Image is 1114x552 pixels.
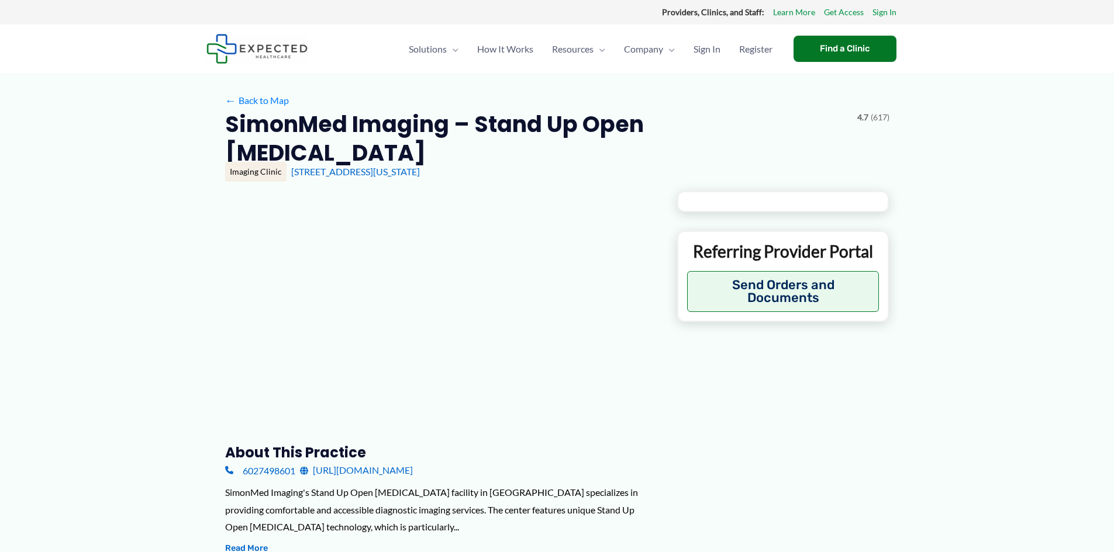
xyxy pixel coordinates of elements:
a: Get Access [824,5,864,20]
img: Expected Healthcare Logo - side, dark font, small [206,34,308,64]
span: Menu Toggle [663,29,675,70]
h2: SimonMed Imaging – Stand Up Open [MEDICAL_DATA] [225,110,848,168]
span: Sign In [694,29,720,70]
nav: Primary Site Navigation [399,29,782,70]
div: Imaging Clinic [225,162,287,182]
span: Menu Toggle [594,29,605,70]
span: Menu Toggle [447,29,458,70]
span: Register [739,29,772,70]
a: CompanyMenu Toggle [615,29,684,70]
a: ←Back to Map [225,92,289,109]
span: Company [624,29,663,70]
span: ← [225,95,236,106]
a: [STREET_ADDRESS][US_STATE] [291,166,420,177]
a: Learn More [773,5,815,20]
a: SolutionsMenu Toggle [399,29,468,70]
a: [URL][DOMAIN_NAME] [300,461,413,479]
button: Send Orders and Documents [687,271,880,312]
a: Register [730,29,782,70]
strong: Providers, Clinics, and Staff: [662,7,764,17]
h3: About this practice [225,443,658,461]
span: How It Works [477,29,533,70]
span: 4.7 [857,110,868,125]
p: Referring Provider Portal [687,241,880,262]
a: 6027498601 [225,461,295,479]
span: Solutions [409,29,447,70]
a: Sign In [684,29,730,70]
a: ResourcesMenu Toggle [543,29,615,70]
span: Resources [552,29,594,70]
span: (617) [871,110,889,125]
div: SimonMed Imaging's Stand Up Open [MEDICAL_DATA] facility in [GEOGRAPHIC_DATA] specializes in prov... [225,484,658,536]
a: Find a Clinic [794,36,896,62]
a: Sign In [872,5,896,20]
a: How It Works [468,29,543,70]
